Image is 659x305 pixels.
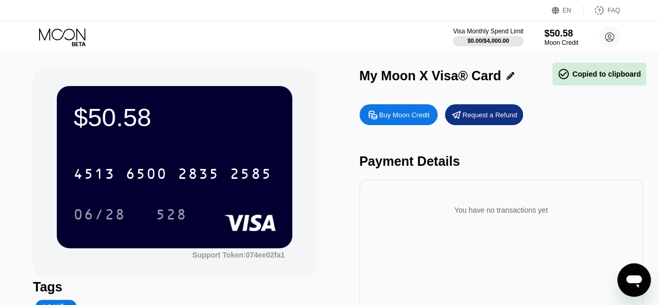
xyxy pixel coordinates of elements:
div: My Moon X Visa® Card [359,68,501,83]
div: Support Token: 074ee02fa1 [192,251,284,259]
div: Copied to clipboard [557,68,641,80]
div: Buy Moon Credit [379,111,430,119]
div: EN [552,5,583,16]
div: Moon Credit [544,39,578,46]
div: Visa Monthly Spend Limit$0.00/$4,000.00 [453,28,523,46]
div: Buy Moon Credit [359,104,438,125]
div: 06/28 [66,201,133,227]
div: FAQ [607,7,620,14]
div: Payment Details [359,154,643,169]
div: Request a Refund [445,104,523,125]
div: You have no transactions yet [368,196,635,225]
div: EN [563,7,571,14]
div: 6500 [126,167,167,184]
div: $50.58Moon Credit [544,28,578,46]
div: 2835 [178,167,219,184]
div: $0.00 / $4,000.00 [467,38,509,44]
div: 4513 [73,167,115,184]
div: 06/28 [73,208,126,224]
div: 4513650028352585 [67,161,278,187]
div: 2585 [230,167,271,184]
iframe: Button to launch messaging window [617,263,651,297]
div: Support Token:074ee02fa1 [192,251,284,259]
div: Request a Refund [463,111,517,119]
div: 528 [148,201,195,227]
div: Visa Monthly Spend Limit [453,28,523,35]
span:  [557,68,570,80]
div: Tags [33,279,316,295]
div: $50.58 [73,103,276,132]
div: $50.58 [544,28,578,39]
div: 528 [156,208,187,224]
div: FAQ [583,5,620,16]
